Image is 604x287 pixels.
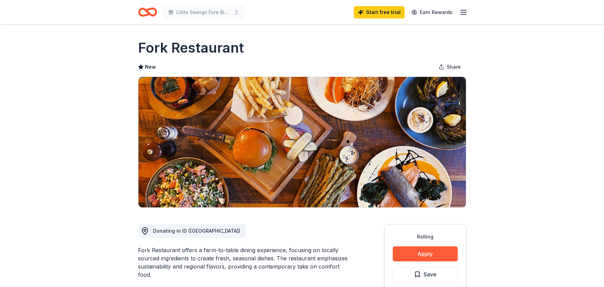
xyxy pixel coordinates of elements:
span: Donating in ID ([GEOGRAPHIC_DATA]) [153,228,240,234]
h1: Fork Restaurant [138,38,244,57]
a: Earn Rewards [407,6,457,18]
img: Image for Fork Restaurant [138,77,466,207]
a: Home [138,4,157,20]
div: Rolling [393,233,458,241]
button: Little Swings Fore Big Dreams Golf Tournament [163,5,245,19]
div: Fork Restaurant offers a farm-to-table dining experience, focusing on locally sourced ingredients... [138,246,351,279]
button: Save [393,267,458,282]
span: Little Swings Fore Big Dreams Golf Tournament [176,8,231,16]
button: Share [433,60,466,74]
span: Save [424,270,437,279]
span: Share [447,63,461,71]
button: Apply [393,246,458,261]
span: New [145,63,156,71]
a: Start free trial [354,6,405,18]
